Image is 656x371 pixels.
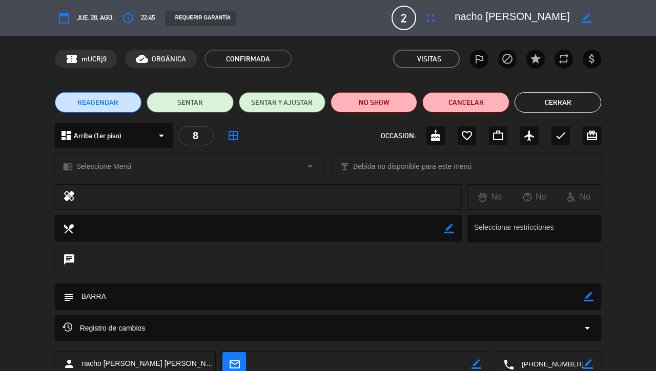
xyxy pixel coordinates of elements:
em: Visitas [417,53,441,65]
span: nacho [PERSON_NAME] [PERSON_NAME] [82,358,216,369]
i: border_color [582,13,591,23]
i: fullscreen [424,12,437,24]
span: 2 [392,6,416,30]
button: Cerrar [515,92,601,113]
span: confirmation_number [66,53,78,65]
i: mail_outline [229,358,240,369]
i: local_phone [503,359,514,370]
button: SENTAR Y AJUSTAR [239,92,325,113]
button: access_time [119,9,137,27]
span: CONFIRMADA [204,50,292,68]
i: local_dining [63,223,74,234]
span: jue. 28, ago. [77,12,114,24]
button: REAGENDAR [55,92,141,113]
i: border_color [584,292,593,301]
button: NO SHOW [331,92,417,113]
i: check [555,129,567,142]
span: 22:45 [141,12,155,24]
i: dashboard [60,129,72,142]
i: chat [63,253,75,268]
i: favorite_border [461,129,473,142]
i: work_outline [492,129,504,142]
i: access_time [122,12,134,24]
i: attach_money [586,53,598,65]
i: border_color [471,359,481,369]
span: Bebida no disponible para este menú [353,161,471,172]
span: Seleccione Menú [76,161,131,172]
span: ORGÁNICA [152,53,186,65]
i: card_giftcard [586,129,598,142]
i: border_color [583,359,593,369]
i: local_bar [340,162,350,171]
span: mUCRj9 [81,53,107,65]
div: REQUERIR GARANTÍA [165,11,236,26]
div: 8 [178,126,214,145]
button: fullscreen [421,9,440,27]
i: chrome_reader_mode [63,162,73,171]
i: subject [63,291,74,302]
i: calendar_today [58,12,70,24]
i: repeat [558,53,570,65]
div: No [557,190,601,204]
i: cake [429,129,442,142]
i: arrow_drop_down [581,322,593,334]
button: calendar_today [55,9,73,27]
div: No [468,190,512,204]
i: airplanemode_active [523,129,536,142]
span: Registro de cambios [63,322,146,334]
i: cloud_done [136,53,148,65]
div: No [512,190,556,204]
i: person [63,358,75,370]
i: block [501,53,514,65]
i: arrow_drop_down [304,160,316,172]
i: outlined_flag [473,53,485,65]
span: OCCASION: [381,130,416,142]
i: border_color [444,224,454,233]
i: healing [63,190,75,204]
i: star [529,53,542,65]
span: REAGENDAR [77,97,118,108]
button: SENTAR [147,92,233,113]
i: arrow_drop_down [155,129,168,142]
button: Cancelar [422,92,509,113]
i: border_all [227,129,239,142]
span: Arriba (1er piso) [74,130,121,142]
